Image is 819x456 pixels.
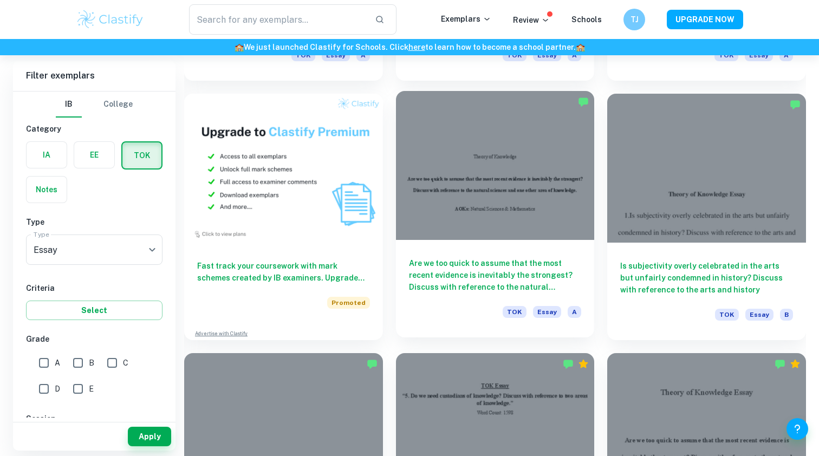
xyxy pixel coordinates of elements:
h6: Type [26,216,162,228]
span: 🏫 [235,43,244,51]
img: Marked [790,99,801,110]
button: College [103,92,133,118]
span: A [55,357,60,369]
div: Filter type choice [56,92,133,118]
span: C [123,357,128,369]
label: Type [34,230,49,239]
button: UPGRADE NOW [667,10,743,29]
div: Essay [26,234,162,265]
span: Essay [533,306,561,318]
a: Is subjectivity overly celebrated in the arts but unfairly condemned in history? Discuss with ref... [607,94,806,340]
button: IB [56,92,82,118]
img: Marked [367,359,378,369]
button: Help and Feedback [786,418,808,440]
span: TOK [503,306,526,318]
button: Notes [27,177,67,203]
h6: Are we too quick to assume that the most recent evidence is inevitably the strongest? Discuss wit... [409,257,582,293]
button: Apply [128,427,171,446]
span: D [55,383,60,395]
div: Premium [790,359,801,369]
span: Promoted [327,297,370,309]
span: 🏫 [576,43,585,51]
h6: Filter exemplars [13,61,175,91]
span: B [89,357,94,369]
h6: Session [26,413,162,425]
span: B [780,309,793,321]
div: Premium [578,359,589,369]
a: Are we too quick to assume that the most recent evidence is inevitably the strongest? Discuss wit... [396,94,595,340]
button: IA [27,142,67,168]
h6: Grade [26,333,162,345]
h6: TJ [628,14,641,25]
img: Clastify logo [76,9,145,30]
img: Marked [578,96,589,107]
p: Review [513,14,550,26]
input: Search for any exemplars... [189,4,366,35]
img: Marked [775,359,785,369]
button: TJ [623,9,645,30]
h6: Is subjectivity overly celebrated in the arts but unfairly condemned in history? Discuss with ref... [620,260,793,296]
a: here [408,43,425,51]
img: Thumbnail [184,94,383,243]
h6: Criteria [26,282,162,294]
button: Select [26,301,162,320]
h6: Fast track your coursework with mark schemes created by IB examiners. Upgrade now [197,260,370,284]
button: EE [74,142,114,168]
img: Marked [563,359,574,369]
button: TOK [122,142,161,168]
span: TOK [715,309,739,321]
a: Schools [571,15,602,24]
span: Essay [745,309,773,321]
h6: We just launched Clastify for Schools. Click to learn how to become a school partner. [2,41,817,53]
p: Exemplars [441,13,491,25]
h6: Category [26,123,162,135]
span: E [89,383,94,395]
span: A [568,306,581,318]
a: Advertise with Clastify [195,330,248,337]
